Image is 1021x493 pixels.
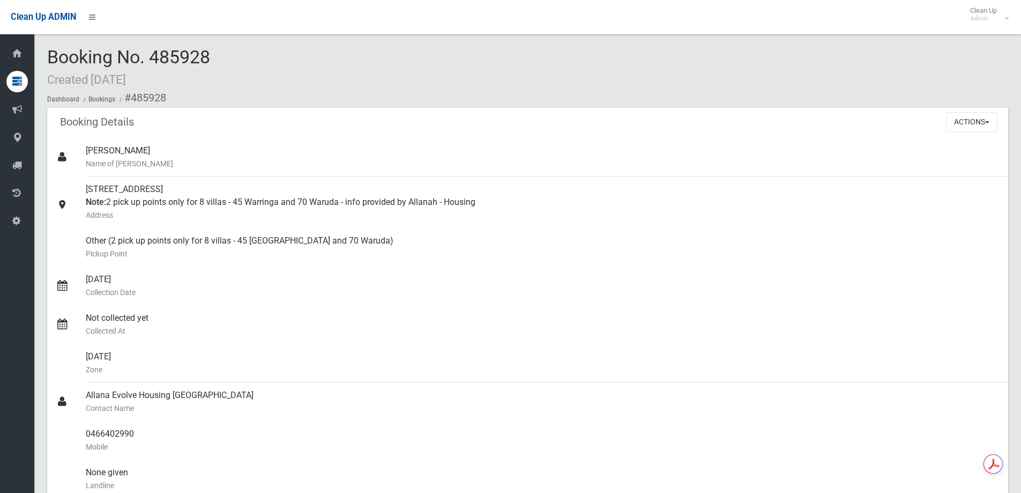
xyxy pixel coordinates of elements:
small: Created [DATE] [47,72,126,86]
div: [DATE] [86,267,1000,305]
small: Collected At [86,325,1000,337]
div: Allana Evolve Housing [GEOGRAPHIC_DATA] [86,382,1000,421]
small: Address [86,209,1000,222]
small: Mobile [86,440,1000,453]
a: Bookings [88,95,115,103]
small: Zone [86,363,1000,376]
a: Dashboard [47,95,79,103]
span: Booking No. 485928 [47,46,210,88]
span: Clean Up ADMIN [11,12,76,22]
small: Name of [PERSON_NAME] [86,157,1000,170]
div: [STREET_ADDRESS] 2 pick up points only for 8 villas - 45 Warringa and 70 Waruda - info provided b... [86,176,1000,228]
span: Clean Up [965,6,1008,23]
button: Actions [946,112,997,132]
small: Collection Date [86,286,1000,299]
div: Other (2 pick up points only for 8 villas - 45 [GEOGRAPHIC_DATA] and 70 Waruda) [86,228,1000,267]
small: Pickup Point [86,247,1000,260]
div: [DATE] [86,344,1000,382]
div: 0466402990 [86,421,1000,460]
small: Landline [86,479,1000,492]
li: #485928 [117,88,166,108]
strong: Note: [86,197,106,207]
small: Contact Name [86,402,1000,415]
small: Admin [970,14,997,23]
div: Not collected yet [86,305,1000,344]
div: [PERSON_NAME] [86,138,1000,176]
header: Booking Details [47,112,147,133]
